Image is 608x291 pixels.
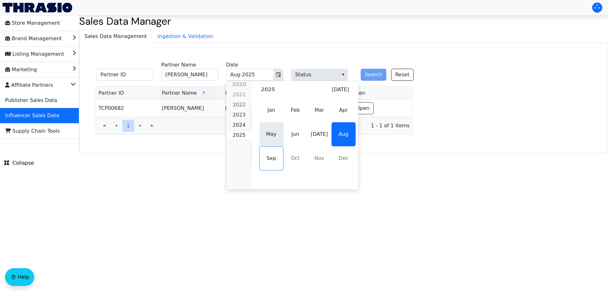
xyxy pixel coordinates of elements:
td: 2025 Mar [307,98,332,122]
td: 2025 Jan [259,98,283,122]
span: Affiliate Partners [5,80,53,90]
span: Ingestion & Validation [152,30,218,43]
span: Sales Data Management [79,30,152,43]
span: Apr [332,98,356,122]
span: 2023 [233,112,246,118]
span: 1 - 1 of 1 items [163,122,409,130]
span: Open [356,104,370,112]
td: 2025 Apr [332,98,356,122]
span: Jun [283,122,307,146]
label: Partner Name [161,61,196,69]
span: Feb [283,98,307,122]
span: 2022 [233,102,246,108]
span: 1 [127,122,130,130]
button: Toggle calendar [274,69,283,80]
span: Status [291,69,348,81]
span: Invoice Date [225,89,257,97]
td: 2025 May [259,122,283,146]
span: Store Management [5,18,60,28]
span: Help [18,273,29,281]
td: 2025 Feb [283,98,307,122]
span: Mar [307,98,332,122]
button: select [339,69,348,80]
span: Aug [332,122,356,146]
span: May [259,122,283,146]
span: Supply Chain Tools [5,126,60,136]
span: Partner Name [162,89,197,97]
td: 2025 Aug [332,122,356,146]
div: Page 1 of 1 [96,117,412,134]
button: Page 1 [122,120,134,132]
span: Marketing [5,65,37,75]
button: Reset [391,69,414,81]
span: 2021 [233,92,246,98]
span: Influencer Sales Data [5,111,59,121]
td: 2025 Sep [259,146,283,170]
td: [DATE] [223,100,286,117]
span: 2024 [233,122,246,128]
span: Open [352,89,365,97]
span: 2020 [232,81,246,87]
td: TCP00682 [96,100,159,117]
h2: Sales Data Manager [79,15,608,27]
button: Help floatingactionbutton [5,268,34,286]
td: 2025 Jun [283,122,307,146]
input: Aug-2025 [226,69,266,80]
label: Date [226,61,238,69]
span: 2025 [233,132,246,138]
span: [DATE] [332,86,349,93]
td: 2025 Jul [307,122,332,146]
span: [DATE] [307,122,332,146]
span: Jan [259,98,283,122]
span: Sep [259,146,283,170]
span: Collapse [4,159,34,167]
button: Open [352,102,374,114]
span: Brand Management [5,34,62,44]
span: Publisher Sales Data [5,95,57,105]
img: Thrasio Logo [3,3,72,12]
span: Listing Management [5,49,64,59]
span: Partner ID [98,89,124,97]
button: [DATE] [328,84,353,96]
td: [PERSON_NAME] [159,100,223,117]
